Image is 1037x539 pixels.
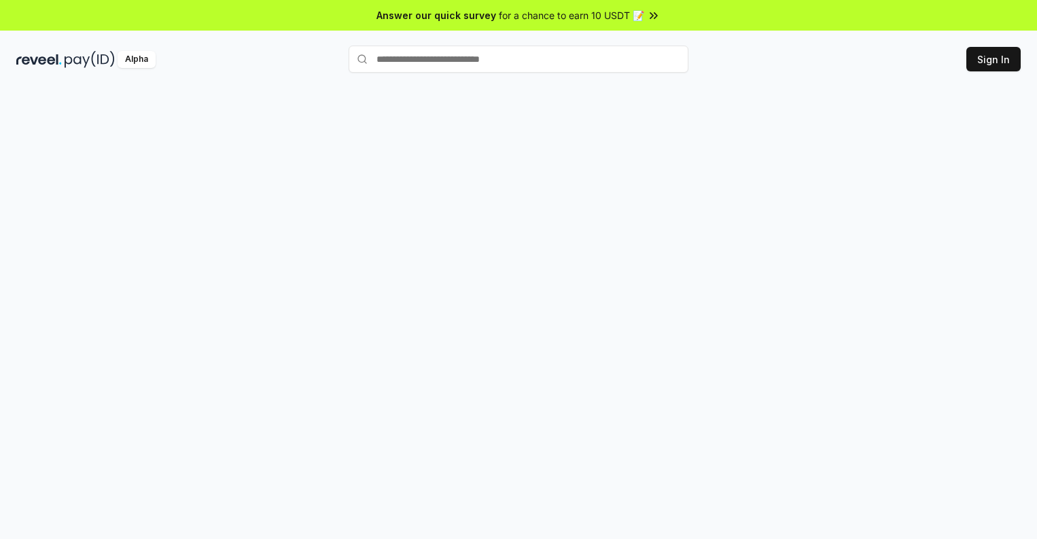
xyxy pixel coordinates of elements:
[118,51,156,68] div: Alpha
[65,51,115,68] img: pay_id
[16,51,62,68] img: reveel_dark
[499,8,644,22] span: for a chance to earn 10 USDT 📝
[376,8,496,22] span: Answer our quick survey
[966,47,1021,71] button: Sign In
